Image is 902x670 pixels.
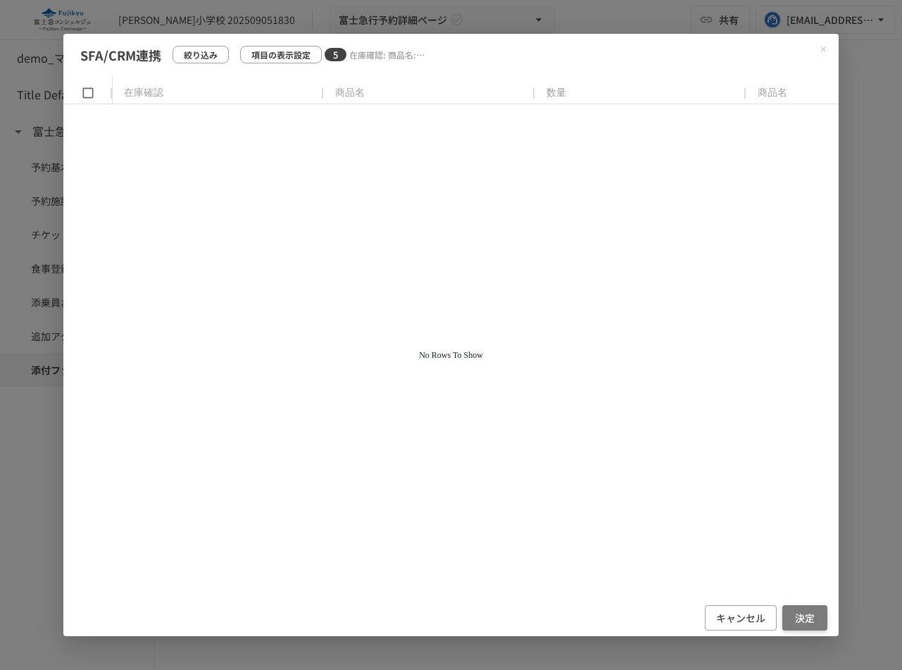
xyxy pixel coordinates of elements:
span: 商品名 [758,87,787,99]
span: 数量 [546,87,566,99]
p: 在庫確認: 商品名: 数量: 商品名: 到着日 [349,48,425,61]
button: 決定 [782,605,827,631]
p: 絞り込み [184,48,218,61]
span: 5 [325,48,346,63]
button: Close modal [813,39,833,59]
span: 在庫確認 [124,87,163,99]
button: 項目の表示設定 [240,46,322,63]
button: キャンセル [705,605,777,631]
p: 項目の表示設定 [251,48,311,61]
span: 商品名 [335,87,365,99]
button: 絞り込み [173,46,229,63]
p: SFA/CRM連携 [80,45,161,66]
